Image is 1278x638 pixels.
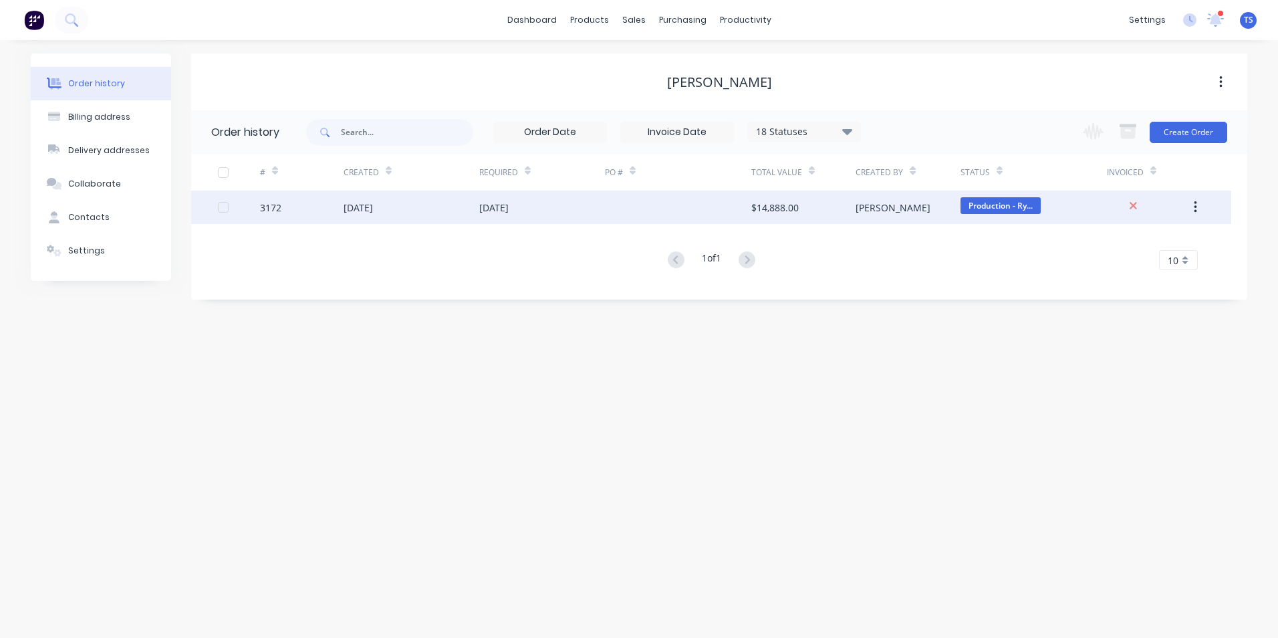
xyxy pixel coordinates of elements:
input: Search... [341,119,473,146]
div: $14,888.00 [751,201,799,215]
div: Collaborate [68,178,121,190]
div: Billing address [68,111,130,123]
div: [DATE] [479,201,509,215]
div: Settings [68,245,105,257]
span: 10 [1168,253,1178,268]
div: 3172 [260,201,281,215]
div: 18 Statuses [748,124,860,139]
button: Contacts [31,201,171,234]
div: Invoiced [1107,167,1144,179]
div: Total Value [751,154,856,191]
div: # [260,167,265,179]
input: Order Date [494,122,606,142]
div: sales [616,10,652,30]
button: Order history [31,67,171,100]
div: settings [1122,10,1172,30]
div: Required [479,167,518,179]
button: Create Order [1150,122,1227,143]
div: productivity [713,10,778,30]
span: Production - Ry... [961,197,1041,214]
span: TS [1244,14,1253,26]
div: Order history [211,124,279,140]
div: Order history [68,78,125,90]
div: Status [961,167,990,179]
div: PO # [605,167,623,179]
div: Total Value [751,167,802,179]
button: Billing address [31,100,171,134]
div: products [563,10,616,30]
div: PO # [605,154,751,191]
img: Factory [24,10,44,30]
div: Created [344,154,479,191]
div: Created By [856,167,903,179]
div: # [260,154,344,191]
div: Status [961,154,1107,191]
div: [PERSON_NAME] [856,201,930,215]
input: Invoice Date [621,122,733,142]
a: dashboard [501,10,563,30]
div: Delivery addresses [68,144,150,156]
div: Created [344,167,379,179]
div: [DATE] [344,201,373,215]
div: [PERSON_NAME] [667,74,772,90]
div: Contacts [68,211,110,223]
div: Invoiced [1107,154,1190,191]
div: 1 of 1 [702,251,721,270]
div: Required [479,154,605,191]
button: Settings [31,234,171,268]
div: Created By [856,154,960,191]
div: purchasing [652,10,713,30]
button: Collaborate [31,167,171,201]
button: Delivery addresses [31,134,171,167]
